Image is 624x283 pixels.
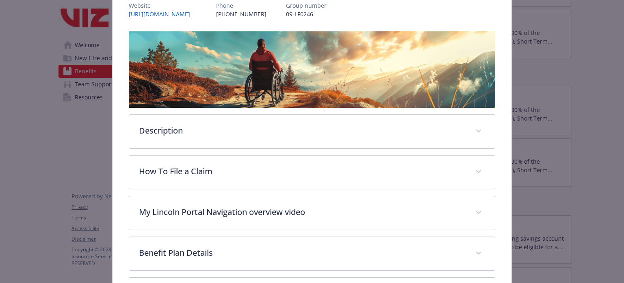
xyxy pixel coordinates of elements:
p: Phone [216,1,266,10]
div: How To File a Claim [129,156,494,189]
p: My Lincoln Portal Navigation overview video [139,206,465,218]
p: Description [139,125,465,137]
div: Description [129,115,494,148]
p: Website [129,1,197,10]
div: My Lincoln Portal Navigation overview video [129,196,494,230]
p: How To File a Claim [139,165,465,178]
img: banner [129,31,495,108]
div: Benefit Plan Details [129,237,494,270]
p: Group number [286,1,327,10]
a: [URL][DOMAIN_NAME] [129,10,197,18]
p: Benefit Plan Details [139,247,465,259]
p: 09-LF0246 [286,10,327,18]
p: [PHONE_NUMBER] [216,10,266,18]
